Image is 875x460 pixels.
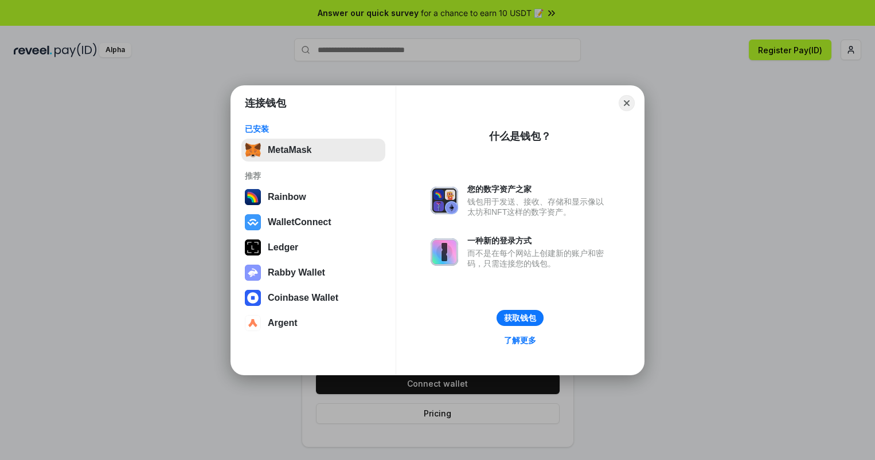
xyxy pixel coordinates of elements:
button: Close [619,95,635,111]
button: Ledger [241,236,385,259]
div: 已安装 [245,124,382,134]
h1: 连接钱包 [245,96,286,110]
div: 什么是钱包？ [489,129,551,143]
img: svg+xml,%3Csvg%20width%3D%2228%22%20height%3D%2228%22%20viewBox%3D%220%200%2028%2028%22%20fill%3D... [245,290,261,306]
button: Coinbase Wallet [241,286,385,309]
div: 您的数字资产之家 [467,184,610,194]
img: svg+xml,%3Csvg%20xmlns%3D%22http%3A%2F%2Fwww.w3.org%2F2000%2Fsvg%22%20width%3D%2228%22%20height%3... [245,239,261,255]
a: 了解更多 [497,333,543,348]
div: 一种新的登录方式 [467,235,610,246]
img: svg+xml,%3Csvg%20fill%3D%22none%22%20height%3D%2233%22%20viewBox%3D%220%200%2035%2033%22%20width%... [245,142,261,158]
div: 获取钱包 [504,313,536,323]
div: Ledger [268,242,298,253]
div: WalletConnect [268,217,331,227]
div: Coinbase Wallet [268,293,338,303]
div: 钱包用于发送、接收、存储和显示像以太坊和NFT这样的数字资产。 [467,196,610,217]
img: svg+xml,%3Csvg%20width%3D%22120%22%20height%3D%22120%22%20viewBox%3D%220%200%20120%20120%22%20fil... [245,189,261,205]
button: MetaMask [241,139,385,162]
img: svg+xml,%3Csvg%20xmlns%3D%22http%3A%2F%2Fwww.w3.org%2F2000%2Fsvg%22%20fill%3D%22none%22%20viewBox... [431,187,458,214]
button: Rainbow [241,186,385,209]
button: Rabby Wallet [241,261,385,284]
button: WalletConnect [241,211,385,234]
div: 了解更多 [504,335,536,345]
button: 获取钱包 [497,310,544,326]
div: MetaMask [268,145,311,155]
div: Argent [268,318,298,328]
img: svg+xml,%3Csvg%20xmlns%3D%22http%3A%2F%2Fwww.w3.org%2F2000%2Fsvg%22%20fill%3D%22none%22%20viewBox... [431,238,458,266]
div: 推荐 [245,171,382,181]
img: svg+xml,%3Csvg%20width%3D%2228%22%20height%3D%2228%22%20viewBox%3D%220%200%2028%2028%22%20fill%3D... [245,214,261,230]
div: 而不是在每个网站上创建新的账户和密码，只需连接您的钱包。 [467,248,610,269]
img: svg+xml,%3Csvg%20xmlns%3D%22http%3A%2F%2Fwww.w3.org%2F2000%2Fsvg%22%20fill%3D%22none%22%20viewBox... [245,265,261,281]
div: Rabby Wallet [268,268,325,278]
div: Rainbow [268,192,306,202]
img: svg+xml,%3Csvg%20width%3D%2228%22%20height%3D%2228%22%20viewBox%3D%220%200%2028%2028%22%20fill%3D... [245,315,261,331]
button: Argent [241,312,385,335]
